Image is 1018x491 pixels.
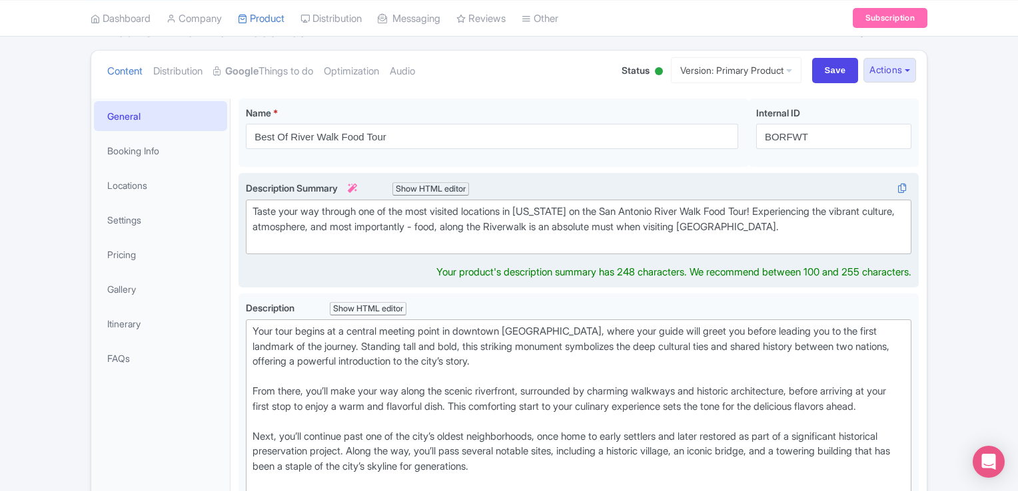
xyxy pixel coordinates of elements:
a: FAQs [94,343,227,373]
div: Show HTML editor [392,182,469,196]
div: Show HTML editor [330,302,406,316]
span: Internal ID [756,107,800,118]
a: General [94,101,227,131]
button: Actions [863,58,916,82]
a: Audio [390,51,415,92]
a: Content [107,51,143,92]
span: Description Summary [246,182,359,194]
a: Subscription [853,8,927,28]
div: Open Intercom Messenger [973,446,1005,478]
div: Your product's description summary has 248 characters. We recommend between 100 and 255 characters. [436,265,911,280]
strong: Google [225,64,258,79]
input: Save [812,58,859,83]
a: GoogleThings to do [213,51,313,92]
a: Settings [94,205,227,235]
a: Booking Info [94,136,227,166]
a: Distribution [153,51,203,92]
a: Itinerary [94,309,227,339]
span: Name [246,107,271,118]
span: Best Of River Walk Food Tour [107,21,312,41]
a: Gallery [94,274,227,304]
a: Version: Primary Product [671,57,801,83]
a: Pricing [94,240,227,269]
a: Optimization [324,51,379,92]
div: Active [652,62,666,82]
a: Locations [94,170,227,200]
div: Taste your way through one of the most visited locations in [US_STATE] on the San Antonio River W... [253,204,905,249]
span: Status [622,63,650,77]
span: Description [246,302,296,313]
